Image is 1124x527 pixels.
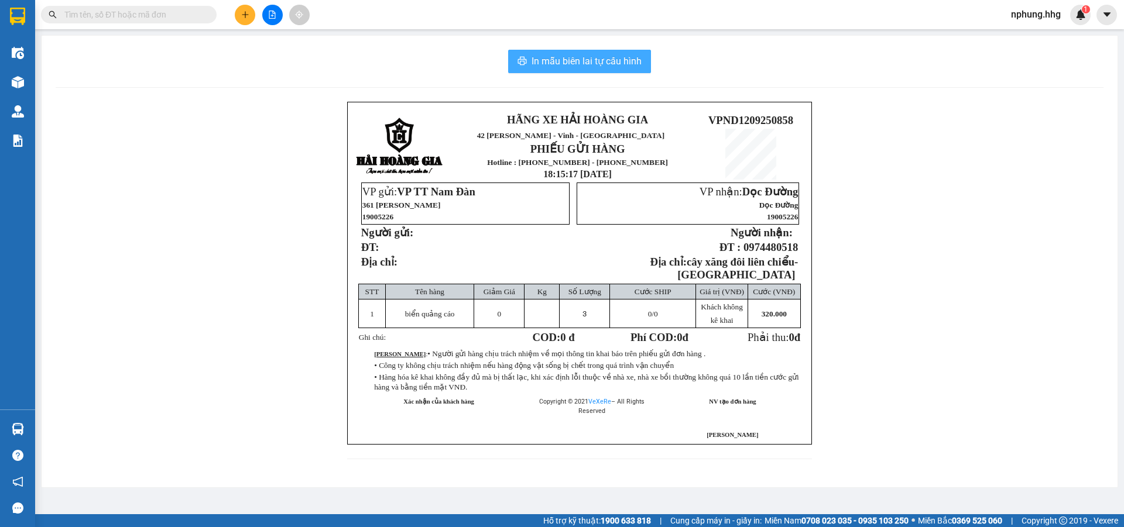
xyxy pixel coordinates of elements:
span: 1 [370,309,374,318]
span: plus [241,11,249,19]
span: Miền Bắc [918,514,1002,527]
span: Dọc Đường [759,201,799,209]
strong: [PERSON_NAME] [374,351,426,357]
strong: HÃNG XE HẢI HOÀNG GIA [31,12,105,37]
span: Giá trị (VNĐ) [700,287,744,296]
img: solution-icon [12,135,24,147]
sup: 1 [1082,5,1090,13]
img: logo-vxr [10,8,25,25]
strong: Người gửi: [361,226,413,239]
span: VP TT Nam Đàn [397,185,475,198]
span: • Hàng hóa kê khai không đầy đủ mà bị thất lạc, khi xác định lỗi thuộc về nhà xe, nhà xe bồi thườ... [374,373,799,391]
span: Miền Nam [765,514,909,527]
button: file-add [262,5,283,25]
span: Cung cấp máy in - giấy in: [670,514,762,527]
span: 3 [582,309,587,318]
span: Tên hàng [415,287,444,296]
span: Ghi chú: [359,333,386,342]
span: đ [794,331,800,343]
span: ⚪️ [911,518,915,523]
img: logo [6,49,21,106]
strong: Địa chỉ: [650,256,687,268]
span: 18:15:17 [DATE] [543,169,612,179]
button: plus [235,5,255,25]
span: biển quảng cáo [405,309,455,318]
span: Kg [537,287,547,296]
strong: PHIẾU GỬI HÀNG [38,85,97,111]
a: VeXeRe [588,398,611,405]
span: Khách không kê khai [701,302,742,325]
button: caret-down [1096,5,1117,25]
span: | [1011,514,1013,527]
img: warehouse-icon [12,423,24,435]
span: Giảm Giá [484,287,515,296]
span: STT [365,287,379,296]
input: Tìm tên, số ĐT hoặc mã đơn [64,8,203,21]
span: : [374,351,705,357]
img: icon-new-feature [1075,9,1086,20]
img: warehouse-icon [12,76,24,88]
button: printerIn mẫu biên lai tự cấu hình [508,50,651,73]
span: 19005226 [767,212,798,221]
strong: ĐT : [719,241,741,253]
strong: ĐT: [361,241,379,253]
span: 0 [789,331,794,343]
span: VPND1209250858 [708,114,793,126]
strong: PHIẾU GỬI HÀNG [530,143,625,155]
span: question-circle [12,450,23,461]
span: 0 [677,331,682,343]
span: [PERSON_NAME] [707,432,758,438]
span: 320.000 [762,309,787,318]
span: Dọc Đường [742,185,799,198]
strong: NV tạo đơn hàng [709,398,756,405]
strong: cây xăng đôi liên chiểu-[GEOGRAPHIC_DATA] [677,256,798,281]
span: Địa chỉ: [361,256,397,268]
span: notification [12,476,23,487]
span: VP gửi: [362,185,475,198]
span: VP nhận: [700,185,799,198]
span: 42 [PERSON_NAME] - Vinh - [GEOGRAPHIC_DATA] [477,131,665,140]
span: caret-down [1102,9,1112,20]
button: aim [289,5,310,25]
strong: Người nhận: [731,226,793,239]
strong: COD: [533,331,575,343]
span: Copyright © 2021 – All Rights Reserved [539,398,645,415]
span: Phải thu: [748,331,800,343]
span: Cước SHIP [635,287,671,296]
span: In mẫu biên lai tự cấu hình [532,54,642,68]
span: search [49,11,57,19]
span: message [12,502,23,514]
strong: 1900 633 818 [601,516,651,525]
span: • Công ty không chịu trách nhiệm nếu hàng động vật sống bị chết trong quá trình vận chuyển [374,361,674,370]
img: logo [356,118,444,175]
span: 1 [1084,5,1088,13]
img: warehouse-icon [12,105,24,118]
span: 0 đ [560,331,574,343]
span: 42 [PERSON_NAME] - Vinh - [GEOGRAPHIC_DATA] [25,39,109,70]
span: 19005226 [362,212,393,221]
span: nphung.hhg [1002,7,1070,22]
strong: 0369 525 060 [952,516,1002,525]
span: copyright [1059,516,1067,525]
span: Cước (VNĐ) [753,287,795,296]
span: | [660,514,662,527]
span: Số Lượng [568,287,601,296]
span: 0 [498,309,502,318]
span: 0974480518 [743,241,798,253]
strong: HÃNG XE HẢI HOÀNG GIA [507,113,648,126]
strong: 0708 023 035 - 0935 103 250 [801,516,909,525]
img: warehouse-icon [12,47,24,59]
span: • Người gửi hàng chịu trách nhiệm về mọi thông tin khai báo trên phiếu gửi đơn hàng . [427,349,705,358]
span: /0 [648,309,658,318]
span: aim [295,11,303,19]
strong: Phí COD: đ [630,331,688,343]
strong: Hotline : [PHONE_NUMBER] - [PHONE_NUMBER] [487,158,668,167]
span: file-add [268,11,276,19]
span: 361 [PERSON_NAME] [362,201,441,209]
span: Hỗ trợ kỹ thuật: [543,514,651,527]
span: 0 [648,309,652,318]
strong: Xác nhận của khách hàng [403,398,474,405]
span: printer [518,56,527,67]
